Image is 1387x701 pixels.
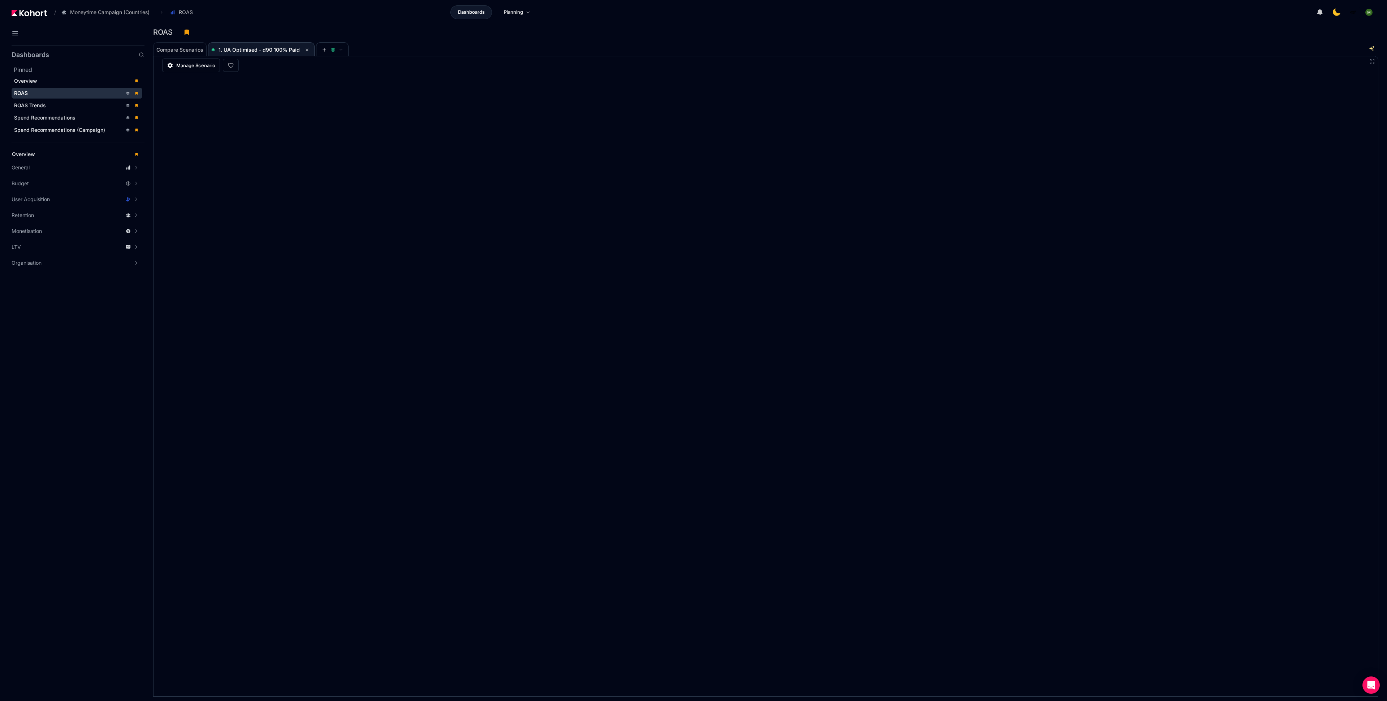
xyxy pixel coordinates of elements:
[450,5,492,19] a: Dashboards
[14,78,37,84] span: Overview
[12,196,50,203] span: User Acquisition
[14,90,28,96] span: ROAS
[12,100,142,111] a: ROAS Trends
[12,259,42,267] span: Organisation
[159,9,164,15] span: ›
[12,151,35,157] span: Overview
[458,9,485,16] span: Dashboards
[1369,59,1375,64] button: Fullscreen
[496,5,538,19] a: Planning
[12,75,142,86] a: Overview
[57,6,157,18] button: Moneytime Campaign (Countries)
[14,127,105,133] span: Spend Recommendations (Campaign)
[14,65,144,74] h2: Pinned
[176,62,215,69] span: Manage Scenario
[12,228,42,235] span: Monetisation
[166,6,200,18] button: ROAS
[9,149,142,160] a: Overview
[1362,676,1380,694] div: Open Intercom Messenger
[12,164,30,171] span: General
[12,180,29,187] span: Budget
[14,102,46,108] span: ROAS Trends
[14,114,75,121] span: Spend Recommendations
[48,9,56,16] span: /
[70,9,150,16] span: Moneytime Campaign (Countries)
[1349,9,1357,16] img: logo_MoneyTimeLogo_1_20250619094856634230.png
[153,29,177,36] h3: ROAS
[156,47,203,52] span: Compare Scenarios
[179,9,193,16] span: ROAS
[504,9,523,16] span: Planning
[12,88,142,99] a: ROAS
[162,59,220,72] a: Manage Scenario
[12,125,142,135] a: Spend Recommendations (Campaign)
[219,47,300,53] span: 1. UA Optimised - d90 100% Paid
[12,212,34,219] span: Retention
[12,112,142,123] a: Spend Recommendations
[12,52,49,58] h2: Dashboards
[12,10,47,16] img: Kohort logo
[12,243,21,251] span: LTV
